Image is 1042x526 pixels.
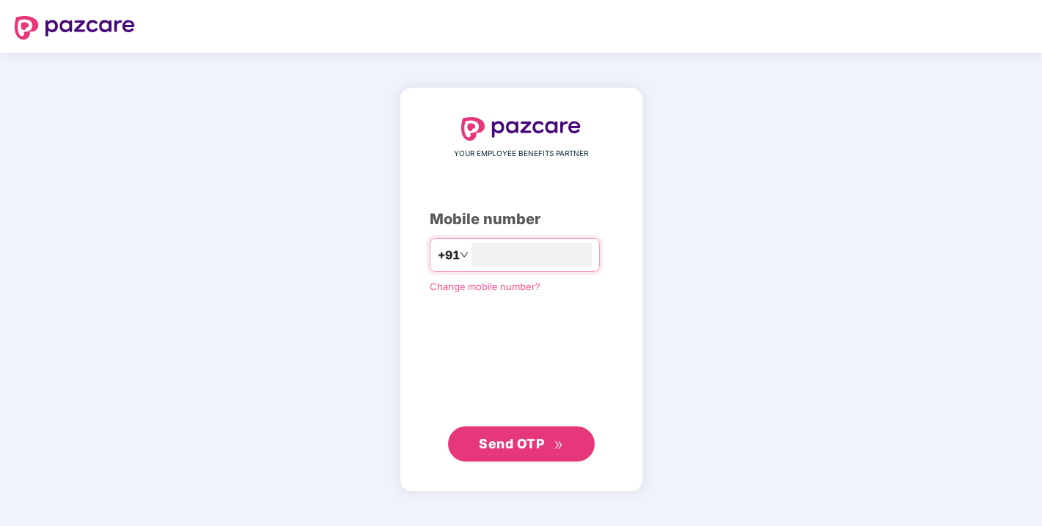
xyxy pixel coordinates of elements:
[460,251,469,259] span: down
[554,440,563,450] span: double-right
[479,436,544,451] span: Send OTP
[430,281,540,292] a: Change mobile number?
[15,16,135,40] img: logo
[438,246,460,264] span: +91
[448,426,595,462] button: Send OTPdouble-right
[454,148,588,160] span: YOUR EMPLOYEE BENEFITS PARTNER
[430,208,613,231] div: Mobile number
[461,117,581,141] img: logo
